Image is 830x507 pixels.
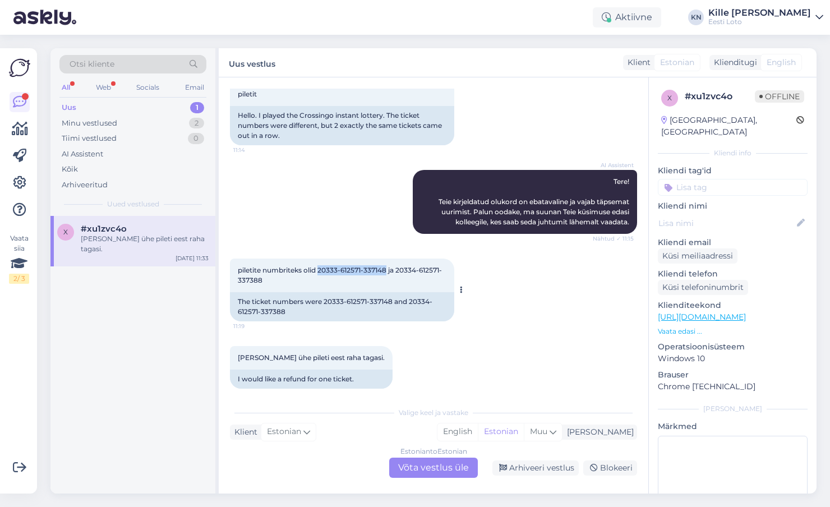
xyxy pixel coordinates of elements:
p: Kliendi nimi [658,200,808,212]
p: Märkmed [658,421,808,432]
div: Arhiveeri vestlus [492,460,579,476]
span: Estonian [267,426,301,438]
div: Aktiivne [593,7,661,27]
span: Muu [530,426,547,436]
span: 11:33 [233,389,275,398]
div: Socials [134,80,162,95]
p: Kliendi tag'id [658,165,808,177]
div: English [437,423,478,440]
p: Kliendi email [658,237,808,248]
div: The ticket numbers were 20333-612571-337148 and 20334-612571-337388 [230,292,454,321]
span: 11:14 [233,146,275,154]
span: x [667,94,672,102]
div: 2 / 3 [9,274,29,284]
div: Eesti Loto [708,17,811,26]
span: Otsi kliente [70,58,114,70]
div: Kille [PERSON_NAME] [708,8,811,17]
p: Kliendi telefon [658,268,808,280]
label: Uus vestlus [229,55,275,70]
span: English [767,57,796,68]
div: Web [94,80,113,95]
div: Kliendi info [658,148,808,158]
div: Küsi meiliaadressi [658,248,737,264]
div: Küsi telefoninumbrit [658,280,748,295]
div: KN [688,10,704,25]
div: 2 [189,118,204,129]
div: Hello. I played the Crossingo instant lottery. The ticket numbers were different, but 2 exactly t... [230,106,454,145]
div: Arhiveeritud [62,179,108,191]
div: Valige keel ja vastake [230,408,637,418]
img: Askly Logo [9,57,30,79]
div: I would like a refund for one ticket. [230,370,393,389]
div: All [59,80,72,95]
div: Blokeeri [583,460,637,476]
span: #xu1zvc4o [81,224,127,234]
p: Chrome [TECHNICAL_ID] [658,381,808,393]
span: Nähtud ✓ 11:15 [592,234,634,243]
p: Klienditeekond [658,299,808,311]
input: Lisa nimi [658,217,795,229]
span: Uued vestlused [107,199,159,209]
div: [PERSON_NAME] ühe pileti eest raha tagasi. [81,234,209,254]
p: Vaata edasi ... [658,326,808,337]
div: [PERSON_NAME] [658,404,808,414]
p: Operatsioonisüsteem [658,341,808,353]
div: Kõik [62,164,78,175]
div: Uus [62,102,76,113]
div: [DATE] 11:33 [176,254,209,262]
span: Tere! Teie kirjeldatud olukord on ebatavaline ja vajab täpsemat uurimist. Palun oodake, ma suunan... [439,177,631,226]
div: Email [183,80,206,95]
div: # xu1zvc4o [685,90,755,103]
div: 1 [190,102,204,113]
a: [URL][DOMAIN_NAME] [658,312,746,322]
div: [GEOGRAPHIC_DATA], [GEOGRAPHIC_DATA] [661,114,796,138]
span: [PERSON_NAME] ühe pileti eest raha tagasi. [238,353,385,362]
div: AI Assistent [62,149,103,160]
div: Tiimi vestlused [62,133,117,144]
span: AI Assistent [592,161,634,169]
div: Estonian [478,423,524,440]
div: Minu vestlused [62,118,117,129]
div: [PERSON_NAME] [562,426,634,438]
div: Klient [623,57,651,68]
div: 0 [188,133,204,144]
div: Klient [230,426,257,438]
span: Offline [755,90,804,103]
span: x [63,228,68,236]
p: Windows 10 [658,353,808,365]
span: 11:19 [233,322,275,330]
div: Klienditugi [709,57,757,68]
input: Lisa tag [658,179,808,196]
div: Vaata siia [9,233,29,284]
div: Estonian to Estonian [400,446,467,457]
div: Võta vestlus üle [389,458,478,478]
p: Brauser [658,369,808,381]
a: Kille [PERSON_NAME]Eesti Loto [708,8,823,26]
span: piletite numbriteks olid 20333-612571-337148 ja 20334-612571-337388 [238,266,442,284]
span: Estonian [660,57,694,68]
